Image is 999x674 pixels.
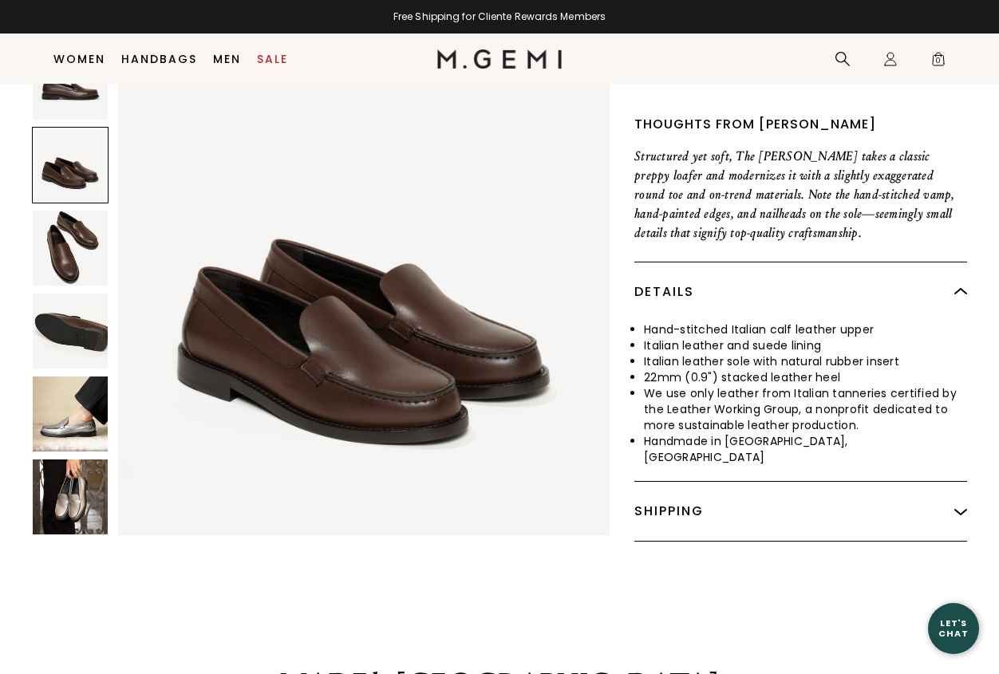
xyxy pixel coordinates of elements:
img: The Olivia [33,376,108,451]
li: Italian leather sole with natural rubber insert [644,353,967,369]
li: We use only leather from Italian tanneries certified by the Leather Working Group, a nonprofit de... [644,385,967,433]
a: Men [213,53,241,65]
img: M.Gemi [437,49,563,69]
img: The Olivia [33,459,108,534]
div: Details [634,262,967,321]
a: Handbags [121,53,197,65]
p: Structured yet soft, The [PERSON_NAME] takes a classic preppy loafer and modernizes it with a sli... [634,147,967,242]
a: Women [53,53,105,65]
li: Handmade in [GEOGRAPHIC_DATA], [GEOGRAPHIC_DATA] [644,433,967,465]
span: 0 [930,54,946,70]
li: 22mm (0.9") stacked leather heel [644,369,967,385]
li: Italian leather and suede lining [644,337,967,353]
li: Hand-stitched Italian calf leather upper [644,321,967,337]
div: Shipping [634,482,967,541]
div: Thoughts from [PERSON_NAME] [634,115,967,134]
div: Let's Chat [928,618,979,638]
img: The Olivia [33,294,108,369]
a: Sale [257,53,288,65]
img: The Olivia [33,211,108,286]
img: The Olivia [118,44,610,535]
